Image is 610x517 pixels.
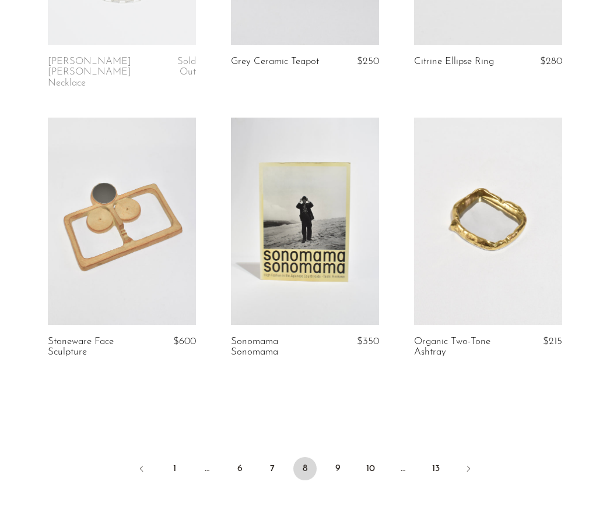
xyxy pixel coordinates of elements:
span: $280 [540,56,562,66]
a: Grey Ceramic Teapot [231,56,319,67]
a: 13 [424,457,447,480]
a: Citrine Ellipse Ring [414,56,494,67]
a: 1 [163,457,186,480]
a: 7 [261,457,284,480]
a: [PERSON_NAME] [PERSON_NAME] Necklace [48,56,145,88]
span: … [391,457,415,480]
span: 8 [293,457,317,480]
span: $250 [357,56,379,66]
a: Organic Two-Tone Ashtray [414,337,511,358]
span: $350 [357,337,379,346]
span: Sold Out [177,56,196,77]
a: Next [457,457,480,483]
a: 9 [326,457,349,480]
a: Previous [130,457,153,483]
span: $215 [543,337,562,346]
span: $600 [173,337,196,346]
span: … [195,457,219,480]
a: Sonomama Sonomama [231,337,328,358]
a: 10 [359,457,382,480]
a: 6 [228,457,251,480]
a: Stoneware Face Sculpture [48,337,145,358]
